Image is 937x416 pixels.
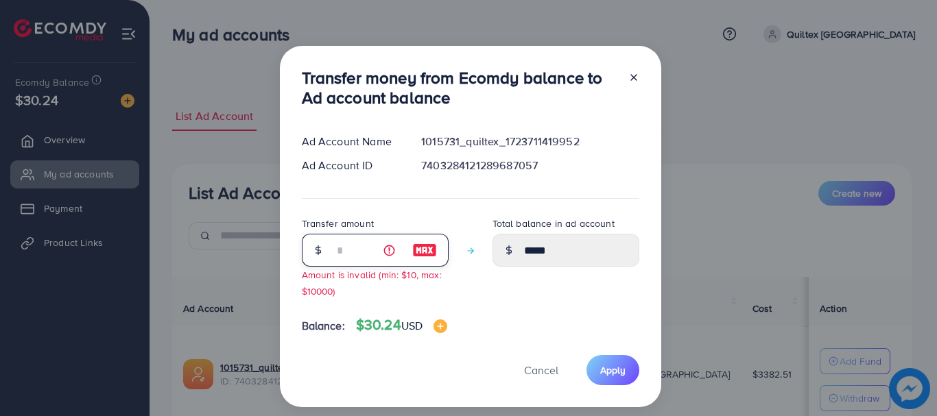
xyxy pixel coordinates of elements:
div: Ad Account ID [291,158,411,173]
span: Cancel [524,363,558,378]
div: 7403284121289687057 [410,158,650,173]
button: Cancel [507,355,576,384]
div: 1015731_quiltex_1723711419952 [410,134,650,149]
h3: Transfer money from Ecomdy balance to Ad account balance [302,68,617,108]
div: Ad Account Name [291,134,411,149]
img: image [412,242,437,258]
span: Apply [600,363,626,377]
small: Amount is invalid (min: $10, max: $10000) [302,268,442,297]
label: Transfer amount [302,217,374,230]
label: Total balance in ad account [493,217,615,230]
span: Balance: [302,318,345,334]
h4: $30.24 [356,317,447,334]
img: image [434,319,447,333]
span: USD [401,318,423,333]
button: Apply [586,355,639,384]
